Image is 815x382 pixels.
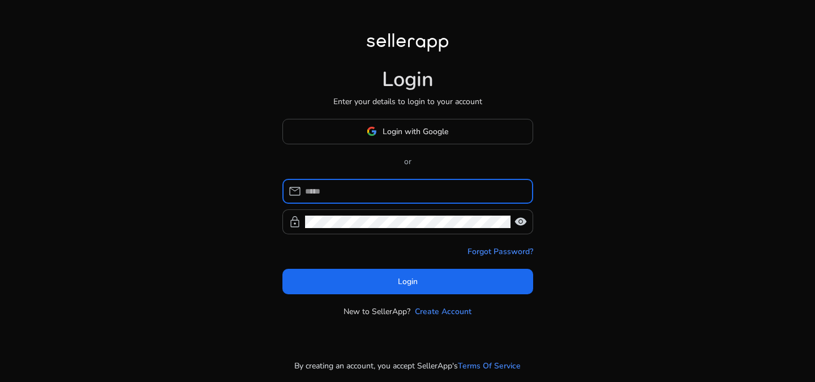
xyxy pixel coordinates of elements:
a: Forgot Password? [467,246,533,257]
p: New to SellerApp? [344,306,410,317]
p: or [282,156,533,168]
button: Login with Google [282,119,533,144]
h1: Login [382,67,434,92]
span: mail [288,184,302,198]
a: Terms Of Service [458,360,521,372]
span: Login with Google [383,126,448,138]
a: Create Account [415,306,471,317]
span: Login [398,276,418,287]
img: google-logo.svg [367,126,377,136]
p: Enter your details to login to your account [333,96,482,108]
span: lock [288,215,302,229]
button: Login [282,269,533,294]
span: visibility [514,215,527,229]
